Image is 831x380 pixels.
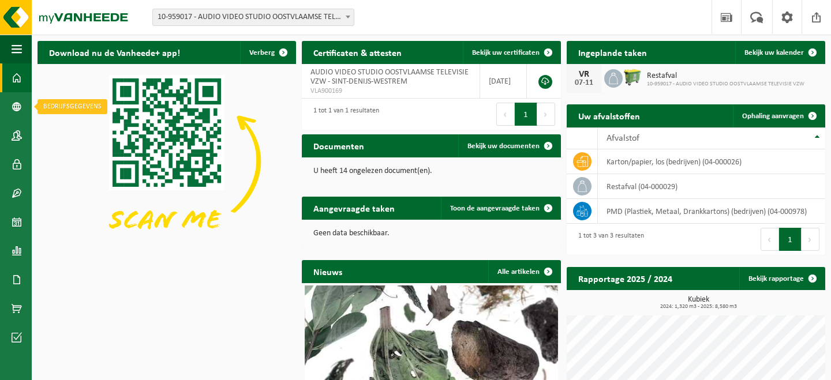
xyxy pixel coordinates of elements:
button: Previous [761,228,779,251]
button: Next [537,103,555,126]
h2: Ingeplande taken [567,41,658,63]
span: 2024: 1,320 m3 - 2025: 8,580 m3 [572,304,825,310]
button: Verberg [240,41,295,64]
td: restafval (04-000029) [598,174,825,199]
span: AUDIO VIDEO STUDIO OOSTVLAAMSE TELEVISIE VZW - SINT-DENIJS-WESTREM [310,68,469,86]
a: Toon de aangevraagde taken [441,197,560,220]
span: Afvalstof [607,134,639,143]
button: Previous [496,103,515,126]
span: Bekijk uw kalender [744,49,804,57]
button: 1 [515,103,537,126]
img: WB-0660-HPE-GN-50 [623,67,642,87]
span: 10-959017 - AUDIO VIDEO STUDIO OOSTVLAAMSE TELEVISIE VZW [647,81,804,88]
a: Alle artikelen [488,260,560,283]
div: 1 tot 3 van 3 resultaten [572,227,644,252]
a: Bekijk uw certificaten [463,41,560,64]
button: 1 [779,228,802,251]
a: Bekijk uw documenten [458,134,560,157]
div: VR [572,70,596,79]
h2: Certificaten & attesten [302,41,413,63]
span: 10-959017 - AUDIO VIDEO STUDIO OOSTVLAAMSE TELEVISIE VZW - SINT-DENIJS-WESTREM [152,9,354,26]
td: PMD (Plastiek, Metaal, Drankkartons) (bedrijven) (04-000978) [598,199,825,224]
a: Bekijk uw kalender [735,41,824,64]
td: [DATE] [480,64,527,99]
img: Download de VHEPlus App [38,64,296,258]
h2: Documenten [302,134,376,157]
div: 07-11 [572,79,596,87]
h3: Kubiek [572,296,825,310]
h2: Uw afvalstoffen [567,104,652,127]
span: Toon de aangevraagde taken [450,205,540,212]
span: Bekijk uw documenten [467,142,540,150]
span: Restafval [647,72,804,81]
h2: Rapportage 2025 / 2024 [567,267,684,289]
p: Geen data beschikbaar. [313,229,549,238]
div: 1 tot 1 van 1 resultaten [308,101,379,127]
a: Ophaling aanvragen [733,104,824,127]
span: VLA900169 [310,86,470,96]
span: Ophaling aanvragen [742,112,804,120]
h2: Nieuws [302,260,354,283]
h2: Download nu de Vanheede+ app! [38,41,192,63]
span: 10-959017 - AUDIO VIDEO STUDIO OOSTVLAAMSE TELEVISIE VZW - SINT-DENIJS-WESTREM [153,9,354,25]
button: Next [802,228,819,251]
p: U heeft 14 ongelezen document(en). [313,167,549,175]
h2: Aangevraagde taken [302,197,406,219]
a: Bekijk rapportage [739,267,824,290]
span: Verberg [249,49,275,57]
td: karton/papier, los (bedrijven) (04-000026) [598,149,825,174]
span: Bekijk uw certificaten [472,49,540,57]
